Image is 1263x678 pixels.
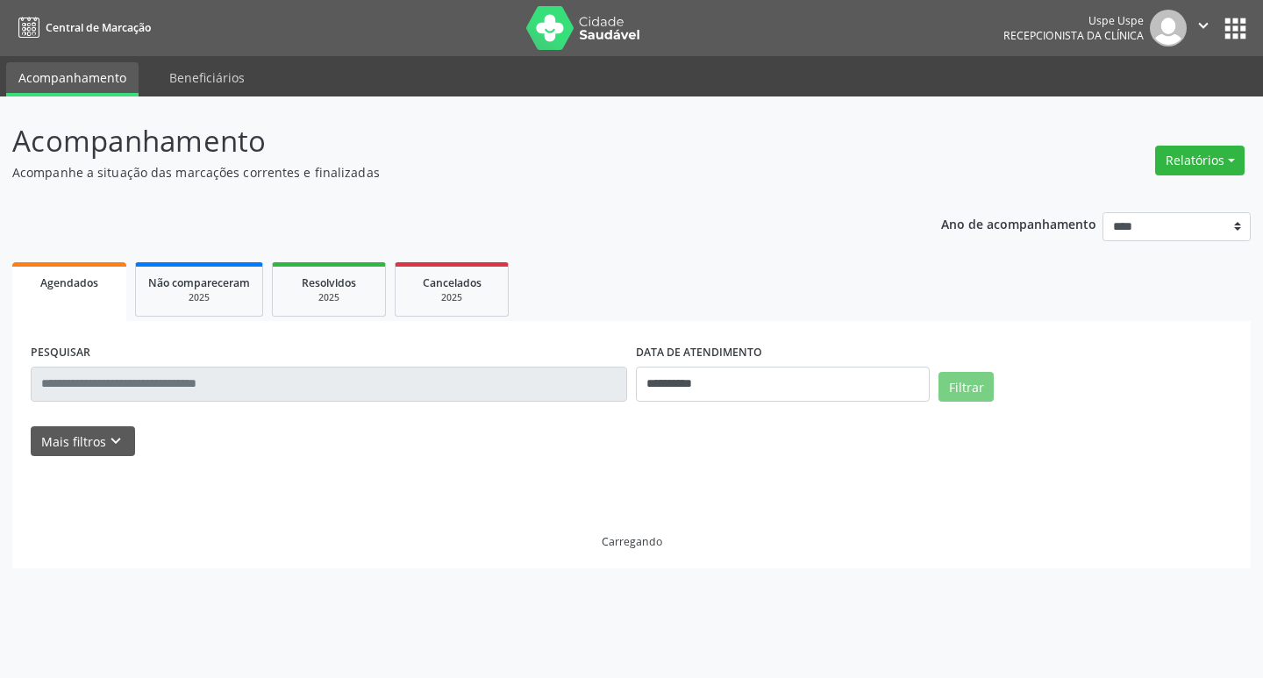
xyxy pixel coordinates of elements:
p: Acompanhamento [12,119,879,163]
div: Carregando [602,534,662,549]
label: PESQUISAR [31,339,90,367]
a: Beneficiários [157,62,257,93]
i: keyboard_arrow_down [106,432,125,451]
img: img [1150,10,1187,46]
div: 2025 [408,291,496,304]
button: Filtrar [938,372,994,402]
button: Mais filtroskeyboard_arrow_down [31,426,135,457]
span: Cancelados [423,275,482,290]
button: apps [1220,13,1251,44]
label: DATA DE ATENDIMENTO [636,339,762,367]
button: Relatórios [1155,146,1245,175]
p: Ano de acompanhamento [941,212,1096,234]
a: Central de Marcação [12,13,151,42]
span: Agendados [40,275,98,290]
p: Acompanhe a situação das marcações correntes e finalizadas [12,163,879,182]
button:  [1187,10,1220,46]
div: 2025 [148,291,250,304]
div: 2025 [285,291,373,304]
span: Resolvidos [302,275,356,290]
span: Recepcionista da clínica [1003,28,1144,43]
span: Não compareceram [148,275,250,290]
span: Central de Marcação [46,20,151,35]
a: Acompanhamento [6,62,139,96]
i:  [1194,16,1213,35]
div: Uspe Uspe [1003,13,1144,28]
